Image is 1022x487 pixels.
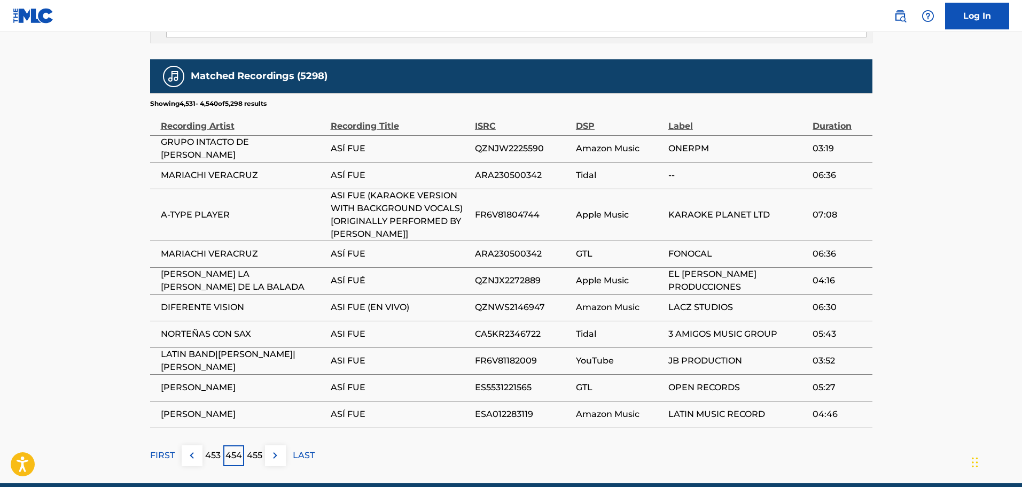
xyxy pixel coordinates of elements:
[813,354,867,367] span: 03:52
[576,142,663,155] span: Amazon Music
[813,274,867,287] span: 04:16
[475,408,571,421] span: ESA012283119
[161,348,325,374] span: LATIN BAND|[PERSON_NAME]|[PERSON_NAME]
[668,169,807,182] span: --
[475,208,571,221] span: FR6V81804744
[161,109,325,133] div: Recording Artist
[161,301,325,314] span: DIFERENTE VISION
[668,301,807,314] span: LACZ STUDIOS
[331,354,470,367] span: ASI FUE
[576,408,663,421] span: Amazon Music
[917,5,939,27] div: Help
[576,301,663,314] span: Amazon Music
[813,381,867,394] span: 05:27
[945,3,1009,29] a: Log In
[668,328,807,341] span: 3 AMIGOS MUSIC GROUP
[576,354,663,367] span: YouTube
[813,109,867,133] div: Duration
[247,449,262,462] p: 455
[922,10,934,22] img: help
[167,70,180,83] img: Matched Recordings
[668,109,807,133] div: Label
[668,381,807,394] span: OPEN RECORDS
[161,169,325,182] span: MARIACHI VERACRUZ
[576,109,663,133] div: DSP
[668,248,807,260] span: FONOCAL
[161,136,325,161] span: GRUPO INTACTO DE [PERSON_NAME]
[161,328,325,341] span: NORTEÑAS CON SAX
[185,449,198,462] img: left
[150,449,175,462] p: FIRST
[331,142,470,155] span: ASÍ FUE
[475,142,571,155] span: QZNJW2225590
[668,268,807,293] span: EL [PERSON_NAME] PRODUCCIONES
[331,301,470,314] span: ASI FUE (EN VIVO)
[813,142,867,155] span: 03:19
[576,381,663,394] span: GTL
[161,408,325,421] span: [PERSON_NAME]
[890,5,911,27] a: Public Search
[969,436,1022,487] iframe: Chat Widget
[576,169,663,182] span: Tidal
[269,449,282,462] img: right
[161,248,325,260] span: MARIACHI VERACRUZ
[668,408,807,421] span: LATIN MUSIC RECORD
[475,354,571,367] span: FR6V81182009
[331,381,470,394] span: ASÍ FUE
[576,274,663,287] span: Apple Music
[161,268,325,293] span: [PERSON_NAME] LA [PERSON_NAME] DE LA BALADA
[813,248,867,260] span: 06:36
[475,301,571,314] span: QZNWS2146947
[813,328,867,341] span: 05:43
[331,408,470,421] span: ASÍ FUE
[576,328,663,341] span: Tidal
[150,99,267,109] p: Showing 4,531 - 4,540 of 5,298 results
[161,381,325,394] span: [PERSON_NAME]
[813,169,867,182] span: 06:36
[972,446,978,478] div: Drag
[894,10,907,22] img: search
[475,248,571,260] span: ARA230500342
[331,274,470,287] span: ASÍ FUÉ
[331,328,470,341] span: ASI FUE
[813,408,867,421] span: 04:46
[225,449,242,462] p: 454
[331,248,470,260] span: ASÍ FUE
[293,449,315,462] p: LAST
[475,381,571,394] span: ES5531221565
[13,8,54,24] img: MLC Logo
[161,208,325,221] span: A-TYPE PLAYER
[475,109,571,133] div: ISRC
[331,189,470,241] span: ASI FUE (KARAOKE VERSION WITH BACKGROUND VOCALS) [ORIGINALLY PERFORMED BY [PERSON_NAME]]
[668,142,807,155] span: ONERPM
[475,169,571,182] span: ARA230500342
[475,328,571,341] span: CA5KR2346722
[331,169,470,182] span: ASÍ FUE
[331,109,470,133] div: Recording Title
[813,301,867,314] span: 06:30
[668,208,807,221] span: KARAOKE PLANET LTD
[576,248,663,260] span: GTL
[205,449,221,462] p: 453
[191,70,327,82] h5: Matched Recordings (5298)
[475,274,571,287] span: QZNJX2272889
[576,208,663,221] span: Apple Music
[668,354,807,367] span: JB PRODUCTION
[813,208,867,221] span: 07:08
